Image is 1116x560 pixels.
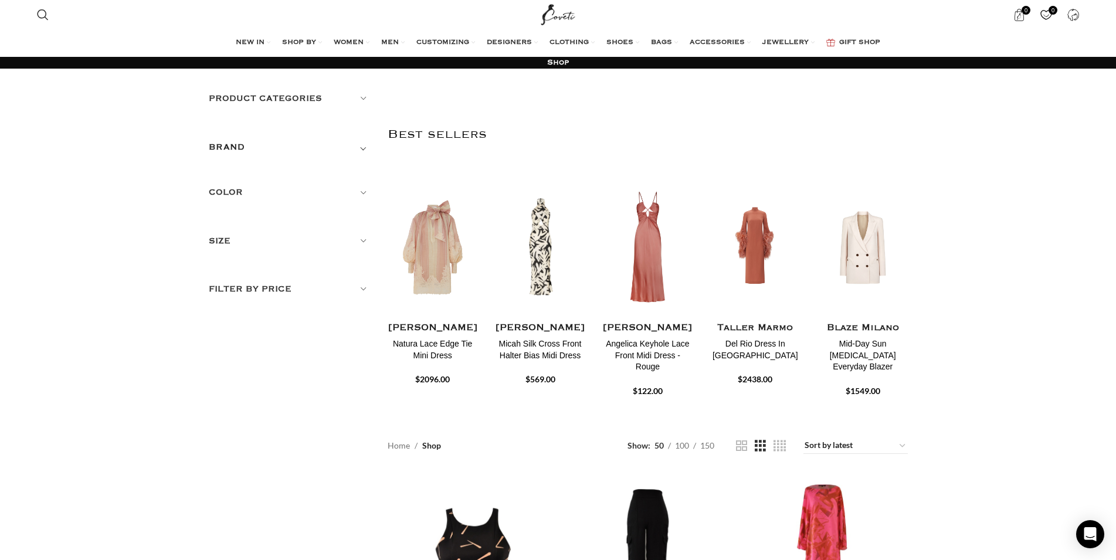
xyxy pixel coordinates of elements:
[736,439,747,453] a: Grid view 2
[282,38,316,47] span: SHOP BY
[1022,6,1030,15] span: 0
[710,338,800,361] h4: Del Rio Dress In [GEOGRAPHIC_DATA]
[633,386,663,396] span: $122.00
[710,177,800,386] div: 12 / 30
[603,318,693,398] a: [PERSON_NAME] Angelica Keyhole Lace Front Midi Dress - Rouge $122.00
[381,38,399,47] span: MEN
[654,440,664,450] span: 50
[755,439,766,453] a: Grid view 3
[818,321,907,335] h4: Blaze Milano
[803,437,908,454] select: Shop order
[696,439,718,452] a: 150
[549,38,589,47] span: CLOTHING
[415,374,450,384] span: $2096.00
[381,31,405,55] a: MEN
[549,31,595,55] a: CLOTHING
[603,177,693,318] img: Shona-Joy-Angelica-Keyhole-Lace-Front-Midi-Dress-Rouge.jpg
[388,439,441,452] nav: Breadcrumb
[603,177,693,398] div: 11 / 30
[388,321,477,335] h4: [PERSON_NAME]
[495,321,585,335] h4: [PERSON_NAME]
[388,177,477,318] img: Zimmermann-Natura-Lace-Edge-Tie-Mini-Dress.jpg
[495,177,585,318] img: Shona-Joy-Micah-Silk-Cross-Front-Halter-Bias-Midi-Dress42780_nobg.png
[495,177,585,386] div: 10 / 30
[1034,3,1058,26] a: 0
[209,283,371,296] h5: Filter by price
[209,235,371,247] h5: Size
[388,318,477,386] a: [PERSON_NAME] Natura Lace Edge Tie Mini Dress $2096.00
[236,38,264,47] span: NEW IN
[487,31,538,55] a: DESIGNERS
[839,38,880,47] span: GIFT SHOP
[209,186,371,199] h5: Color
[236,31,270,55] a: NEW IN
[538,9,578,19] a: Site logo
[650,439,668,452] a: 50
[334,38,364,47] span: WOMEN
[690,38,745,47] span: ACCESSORIES
[388,338,477,361] h4: Natura Lace Edge Tie Mini Dress
[1007,3,1031,26] a: 0
[31,31,1086,55] div: Main navigation
[606,38,633,47] span: SHOES
[422,439,441,452] span: Shop
[818,318,907,398] a: Blaze Milano Mid-Day Sun [MEDICAL_DATA] Everyday Blazer $1549.00
[416,38,469,47] span: CUSTOMIZING
[651,38,672,47] span: BAGS
[334,31,369,55] a: WOMEN
[818,177,907,318] img: Blaze-Milano-Blaze-Milano-Mid-Day-Sun-Glycine52066_nobg.png
[282,31,322,55] a: SHOP BY
[675,440,689,450] span: 100
[388,177,477,386] div: 9 / 30
[547,57,569,68] h1: Shop
[818,177,907,398] div: 13 / 30
[209,141,245,154] h5: BRAND
[31,3,55,26] a: Search
[495,318,585,386] a: [PERSON_NAME] Micah Silk Cross Front Halter Bias Midi Dress $569.00
[818,338,907,373] h4: Mid-Day Sun [MEDICAL_DATA] Everyday Blazer
[710,321,800,335] h4: Taller Marmo
[671,439,693,452] a: 100
[1076,520,1104,548] div: Open Intercom Messenger
[762,38,809,47] span: JEWELLERY
[826,39,835,46] img: GiftBag
[738,374,772,384] span: $2438.00
[700,440,714,450] span: 150
[209,92,371,105] h5: Product categories
[209,140,371,161] div: Toggle filter
[603,338,693,373] h4: Angelica Keyhole Lace Front Midi Dress - Rouge
[826,31,880,55] a: GIFT SHOP
[774,439,786,453] a: Grid view 4
[846,386,880,396] span: $1549.00
[416,31,475,55] a: CUSTOMIZING
[388,104,908,165] h2: Best sellers
[651,31,678,55] a: BAGS
[388,439,410,452] a: Home
[603,321,693,335] h4: [PERSON_NAME]
[1049,6,1057,15] span: 0
[1034,3,1058,26] div: My Wishlist
[495,338,585,361] h4: Micah Silk Cross Front Halter Bias Midi Dress
[627,439,650,452] span: Show
[690,31,751,55] a: ACCESSORIES
[525,374,555,384] span: $569.00
[606,31,639,55] a: SHOES
[710,177,800,318] img: Taller-Marmo-Del-Rio-Dress-In-Terracotta-scaled77986_nobg.png
[710,318,800,386] a: Taller Marmo Del Rio Dress In [GEOGRAPHIC_DATA] $2438.00
[487,38,532,47] span: DESIGNERS
[762,31,815,55] a: JEWELLERY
